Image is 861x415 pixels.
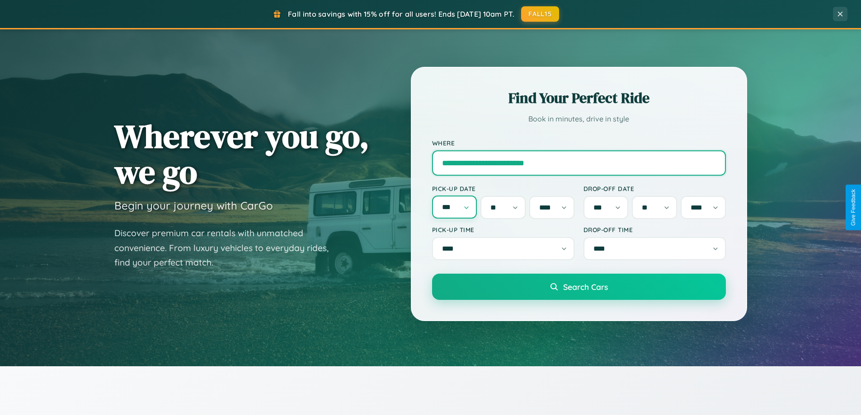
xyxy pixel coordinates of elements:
[432,185,574,192] label: Pick-up Date
[432,274,726,300] button: Search Cars
[114,199,273,212] h3: Begin your journey with CarGo
[114,226,340,270] p: Discover premium car rentals with unmatched convenience. From luxury vehicles to everyday rides, ...
[850,189,856,226] div: Give Feedback
[583,185,726,192] label: Drop-off Date
[288,9,514,19] span: Fall into savings with 15% off for all users! Ends [DATE] 10am PT.
[583,226,726,233] label: Drop-off Time
[432,88,726,108] h2: Find Your Perfect Ride
[432,226,574,233] label: Pick-up Time
[114,118,369,190] h1: Wherever you go, we go
[521,6,559,22] button: FALL15
[432,112,726,126] p: Book in minutes, drive in style
[432,139,726,147] label: Where
[563,282,608,292] span: Search Cars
